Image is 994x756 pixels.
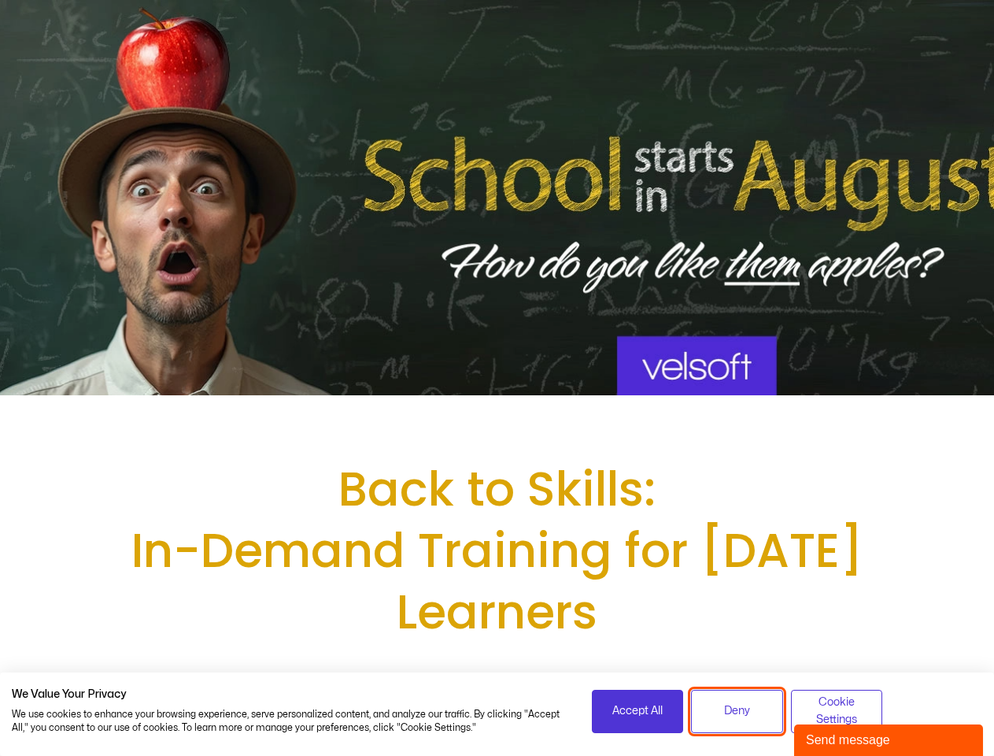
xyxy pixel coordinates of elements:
[50,458,943,643] h2: Back to Skills: In-Demand Training for [DATE] Learners
[612,702,663,720] span: Accept All
[794,721,986,756] iframe: chat widget
[724,702,750,720] span: Deny
[592,690,684,733] button: Accept all cookies
[12,708,568,735] p: We use cookies to enhance your browsing experience, serve personalized content, and analyze our t...
[801,694,873,729] span: Cookie Settings
[691,690,783,733] button: Deny all cookies
[12,687,568,702] h2: We Value Your Privacy
[791,690,883,733] button: Adjust cookie preferences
